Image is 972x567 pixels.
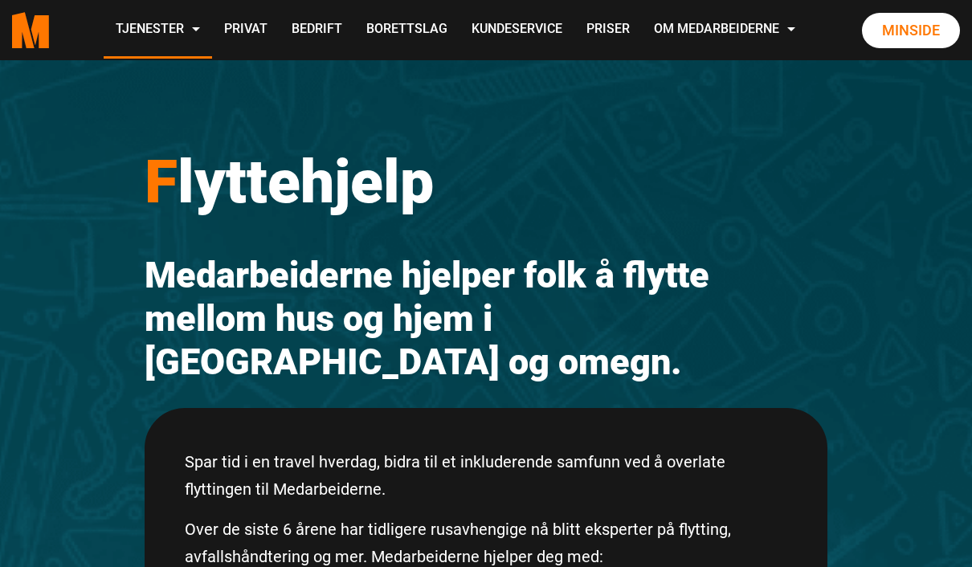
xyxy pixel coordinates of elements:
[104,2,212,59] a: Tjenester
[862,13,960,48] a: Minside
[145,146,178,217] span: F
[642,2,807,59] a: Om Medarbeiderne
[354,2,459,59] a: Borettslag
[145,254,827,384] h2: Medarbeiderne hjelper folk å flytte mellom hus og hjem i [GEOGRAPHIC_DATA] og omegn.
[212,2,280,59] a: Privat
[145,145,827,218] h1: lyttehjelp
[280,2,354,59] a: Bedrift
[574,2,642,59] a: Priser
[459,2,574,59] a: Kundeservice
[185,448,787,503] p: Spar tid i en travel hverdag, bidra til et inkluderende samfunn ved å overlate flyttingen til Med...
